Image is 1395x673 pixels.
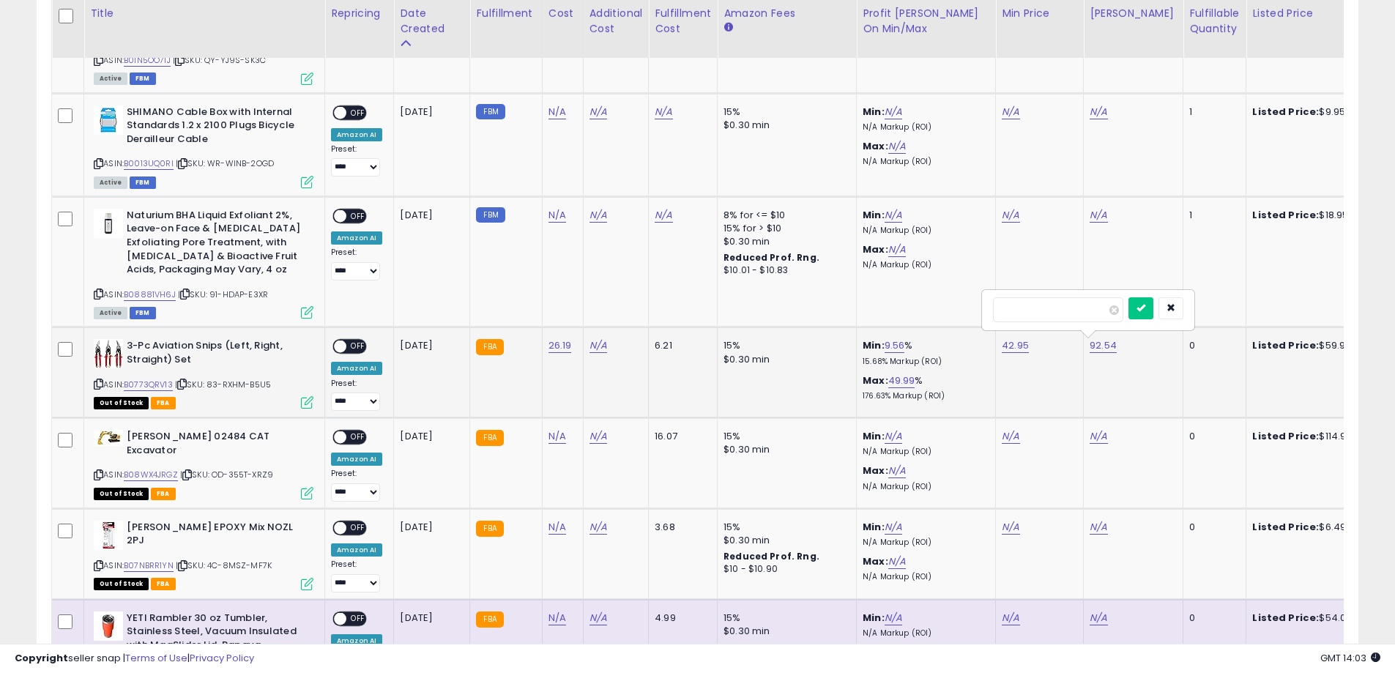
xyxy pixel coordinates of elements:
[888,373,915,388] a: 49.99
[1002,208,1019,223] a: N/A
[1090,208,1107,223] a: N/A
[723,6,850,21] div: Amazon Fees
[863,242,888,256] b: Max:
[124,289,176,301] a: B08881VH6J
[863,482,984,492] p: N/A Markup (ROI)
[400,105,458,119] div: [DATE]
[885,611,902,625] a: N/A
[127,105,305,150] b: SHIMANO Cable Box with Internal Standards 1.2 x 2100 Plugs Bicycle Derailleur Cable
[331,559,382,592] div: Preset:
[863,105,885,119] b: Min:
[94,105,313,187] div: ASIN:
[94,488,149,500] span: All listings that are currently out of stock and unavailable for purchase on Amazon
[178,289,268,300] span: | SKU: 91-HDAP-E3XR
[400,521,458,534] div: [DATE]
[1189,6,1240,37] div: Fulfillable Quantity
[863,572,984,582] p: N/A Markup (ROI)
[863,122,984,133] p: N/A Markup (ROI)
[400,611,458,625] div: [DATE]
[151,488,176,500] span: FBA
[1252,105,1374,119] div: $9.95
[1252,520,1319,534] b: Listed Price:
[94,430,313,498] div: ASIN:
[175,379,271,390] span: | SKU: 83-RXHM-B5U5
[1252,429,1319,443] b: Listed Price:
[400,430,458,443] div: [DATE]
[1252,611,1374,625] div: $54.00
[127,339,305,370] b: 3-Pc Aviation Snips (Left, Right, Straight) Set
[94,339,123,368] img: 51P-iYR-uPL._SL40_.jpg
[1189,430,1235,443] div: 0
[331,379,382,412] div: Preset:
[476,207,505,223] small: FBM
[589,6,643,37] div: Additional Cost
[176,157,274,169] span: | SKU: WR-WINB-2OGD
[1320,651,1380,665] span: 2025-09-9 14:03 GMT
[863,339,984,366] div: %
[548,208,566,223] a: N/A
[863,520,885,534] b: Min:
[400,209,458,222] div: [DATE]
[1252,339,1374,352] div: $59.99
[885,208,902,223] a: N/A
[723,264,845,277] div: $10.01 - $10.83
[723,21,732,34] small: Amazon Fees.
[723,105,845,119] div: 15%
[346,341,370,353] span: OFF
[1090,6,1177,21] div: [PERSON_NAME]
[331,231,382,245] div: Amazon AI
[173,54,266,66] span: | SKU: QY-YJ9S-SK3C
[589,520,607,535] a: N/A
[94,611,123,641] img: 31GAxd4EqOL._SL40_.jpg
[476,104,505,119] small: FBM
[124,559,174,572] a: B07NBRR1YN
[723,625,845,638] div: $0.30 min
[655,430,706,443] div: 16.07
[589,105,607,119] a: N/A
[94,72,127,85] span: All listings currently available for purchase on Amazon
[863,391,984,401] p: 176.63% Markup (ROI)
[723,443,845,456] div: $0.30 min
[94,578,149,590] span: All listings that are currently out of stock and unavailable for purchase on Amazon
[655,6,711,37] div: Fulfillment Cost
[885,338,905,353] a: 9.56
[331,6,387,21] div: Repricing
[151,397,176,409] span: FBA
[655,339,706,352] div: 6.21
[723,521,845,534] div: 15%
[130,307,156,319] span: FBM
[723,209,845,222] div: 8% for <= $10
[331,362,382,375] div: Amazon AI
[476,339,503,355] small: FBA
[1252,611,1319,625] b: Listed Price:
[127,430,305,461] b: [PERSON_NAME] 02484 CAT Excavator
[863,208,885,222] b: Min:
[124,379,173,391] a: B0773QRV13
[1252,208,1319,222] b: Listed Price:
[863,554,888,568] b: Max:
[655,521,706,534] div: 3.68
[94,339,313,407] div: ASIN:
[15,651,68,665] strong: Copyright
[723,251,819,264] b: Reduced Prof. Rng.
[548,105,566,119] a: N/A
[124,54,171,67] a: B01N5OO7IJ
[863,611,885,625] b: Min:
[124,469,178,481] a: B08WX4JRGZ
[723,339,845,352] div: 15%
[1189,521,1235,534] div: 0
[1189,209,1235,222] div: 1
[655,611,706,625] div: 4.99
[723,119,845,132] div: $0.30 min
[346,612,370,625] span: OFF
[1002,105,1019,119] a: N/A
[15,652,254,666] div: seller snap | |
[1252,521,1374,534] div: $6.49
[885,520,902,535] a: N/A
[190,651,254,665] a: Privacy Policy
[346,431,370,444] span: OFF
[130,72,156,85] span: FBM
[331,144,382,177] div: Preset:
[863,374,984,401] div: %
[723,222,845,235] div: 15% for > $10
